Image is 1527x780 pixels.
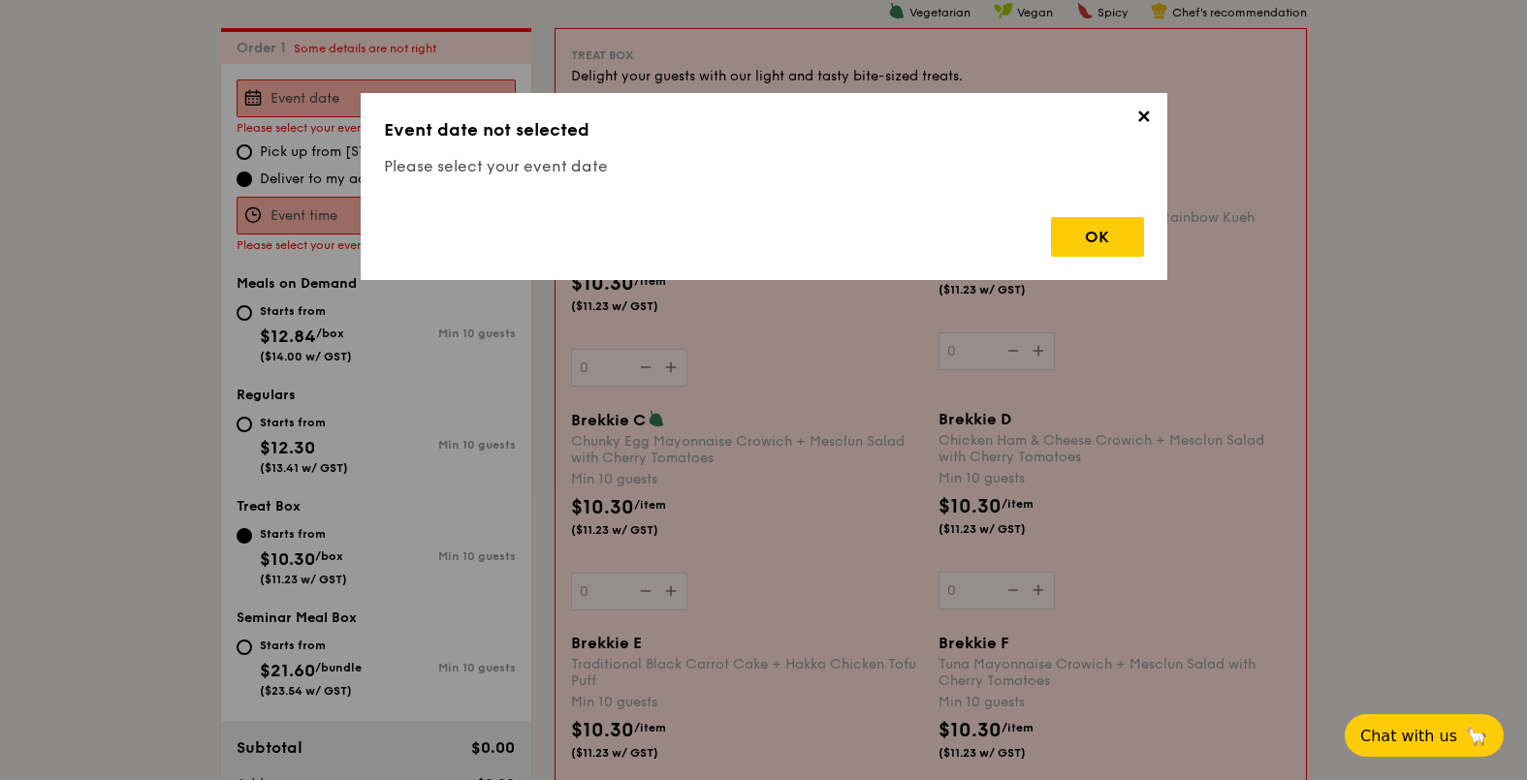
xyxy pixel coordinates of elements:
[384,155,1144,178] h4: Please select your event date
[1051,217,1144,257] div: OK
[1345,714,1504,757] button: Chat with us🦙
[1465,725,1488,747] span: 🦙
[384,116,1144,143] h3: Event date not selected
[1360,727,1457,745] span: Chat with us
[1130,107,1158,134] span: ✕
